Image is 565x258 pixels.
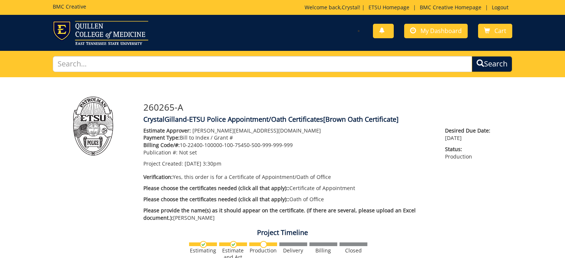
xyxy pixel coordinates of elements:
span: Status: [445,146,494,153]
input: Search... [53,56,473,72]
a: Logout [488,4,512,11]
p: Oath of Office [143,196,434,203]
div: Production [249,247,277,254]
span: Billing Code/#: [143,141,180,148]
a: My Dashboard [404,24,468,38]
h5: BMC Creative [53,4,86,9]
span: Please choose the certificates needed (click all that apply):: [143,184,289,192]
img: Product featured image [71,95,115,156]
p: Welcome back, ! | | | [305,4,512,11]
img: checkmark [230,241,237,248]
a: Crystal [342,4,359,11]
span: Payment Type: [143,134,180,141]
h4: CrystalGilland-ETSU Police Appointment/Oath Certificates [143,116,494,123]
div: Delivery [279,247,307,254]
button: Search [472,56,512,72]
p: Bill to Index / Grant # [143,134,434,141]
p: [DATE] [445,127,494,142]
span: [DATE] 3:30pm [185,160,221,167]
span: Verification: [143,173,173,180]
span: Desired Due Date: [445,127,494,134]
h4: Project Timeline [65,229,500,236]
span: My Dashboard [420,27,462,35]
span: Please provide the name(s) as it should appear on the certificate. (If there are several, please ... [143,207,416,221]
span: Not set [179,149,197,156]
p: [PERSON_NAME][EMAIL_ADDRESS][DOMAIN_NAME] [143,127,434,134]
a: Cart [478,24,512,38]
div: Closed [340,247,367,254]
p: Yes, this order is for a Certificate of Appointment/Oath of Office [143,173,434,181]
p: Certificate of Appointment [143,184,434,192]
span: Publication #: [143,149,178,156]
span: Cart [494,27,506,35]
p: Production [445,146,494,160]
p: [PERSON_NAME] [143,207,434,222]
p: 10-22400-100000-100-75450-500-999-999-999 [143,141,434,149]
img: ETSU logo [53,21,148,45]
span: [Brown Oath Certificate] [323,115,399,124]
span: Estimate Approver: [143,127,191,134]
span: Please choose the certificates needed (click all that apply):: [143,196,289,203]
a: ETSU Homepage [365,4,413,11]
a: BMC Creative Homepage [416,4,485,11]
img: no [260,241,267,248]
div: Billing [309,247,337,254]
img: checkmark [200,241,207,248]
div: Estimating [189,247,217,254]
span: Project Created: [143,160,183,167]
h3: 260265-A [143,102,494,112]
